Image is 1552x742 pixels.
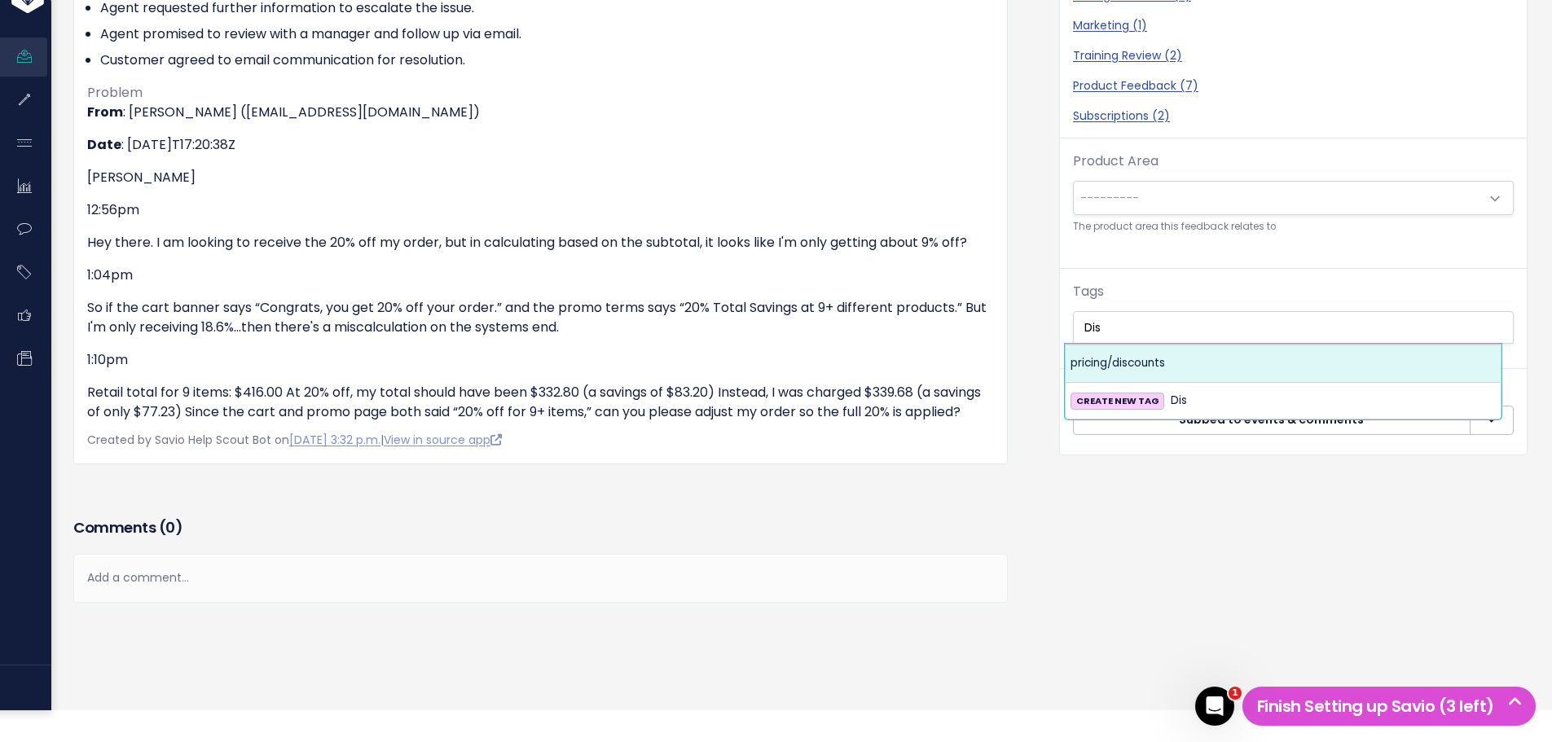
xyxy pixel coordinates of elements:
strong: From [87,103,123,121]
button: Subbed to events & comments [1073,406,1471,435]
iframe: Intercom live chat [1195,687,1234,726]
label: Product Area [1073,151,1159,171]
div: Add a comment... [73,554,1008,602]
small: The product area this feedback relates to [1073,218,1514,235]
a: Training Review (2) [1073,47,1514,64]
p: 1:04pm [87,266,994,285]
a: [DATE] 3:32 p.m. [289,432,380,448]
span: pricing/discounts [1071,355,1165,371]
p: Hey there. I am looking to receive the 20% off my order, but in calculating based on the subtotal... [87,233,994,252]
a: Product Feedback (7) [1073,77,1514,94]
a: View in source app [384,432,502,448]
p: So if the cart banner says “Congrats, you get 20% off your order.” and the promo terms says “20% ... [87,298,994,337]
li: Agent promised to review with a manager and follow up via email. [100,24,994,44]
strong: Date [87,135,121,154]
strong: CREATE NEW TAG [1076,394,1159,407]
label: Tags [1073,282,1104,301]
p: : [DATE]T17:20:38Z [87,135,994,155]
p: Retail total for 9 items: $416.00 At 20% off, my total should have been $332.80 (a savings of $83... [87,383,994,422]
p: [PERSON_NAME] [87,168,994,187]
input: Add Tags... [1078,319,1513,336]
span: Created by Savio Help Scout Bot on | [87,432,502,448]
span: --------- [1080,190,1139,206]
p: 1:10pm [87,350,994,370]
span: Dis [1171,391,1187,411]
span: Problem [87,83,143,102]
a: Subscriptions (2) [1073,108,1514,125]
p: : [PERSON_NAME] ([EMAIL_ADDRESS][DOMAIN_NAME]) [87,103,994,122]
a: Marketing (1) [1073,17,1514,34]
span: 0 [165,517,175,538]
h5: Finish Setting up Savio (3 left) [1250,694,1528,718]
li: Customer agreed to email communication for resolution. [100,50,994,70]
h3: Comments ( ) [73,516,1008,539]
span: 1 [1229,687,1242,700]
p: 12:56pm [87,200,994,220]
